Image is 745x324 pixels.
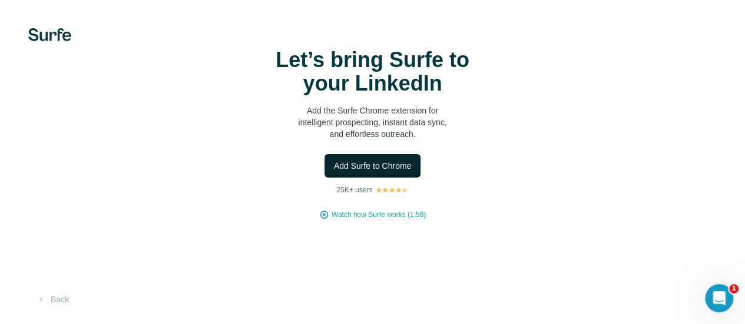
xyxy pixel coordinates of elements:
iframe: Intercom live chat [705,284,733,312]
h1: Let’s bring Surfe to your LinkedIn [255,48,491,95]
button: Watch how Surfe works (1:58) [332,209,426,220]
img: Rating Stars [375,186,409,193]
img: Surfe's logo [28,28,71,41]
p: Add the Surfe Chrome extension for intelligent prospecting, instant data sync, and effortless out... [255,105,491,140]
p: 25K+ users [336,185,372,195]
span: Add Surfe to Chrome [334,160,412,172]
button: Add Surfe to Chrome [325,154,421,178]
span: 1 [729,284,739,293]
button: Back [28,289,77,310]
